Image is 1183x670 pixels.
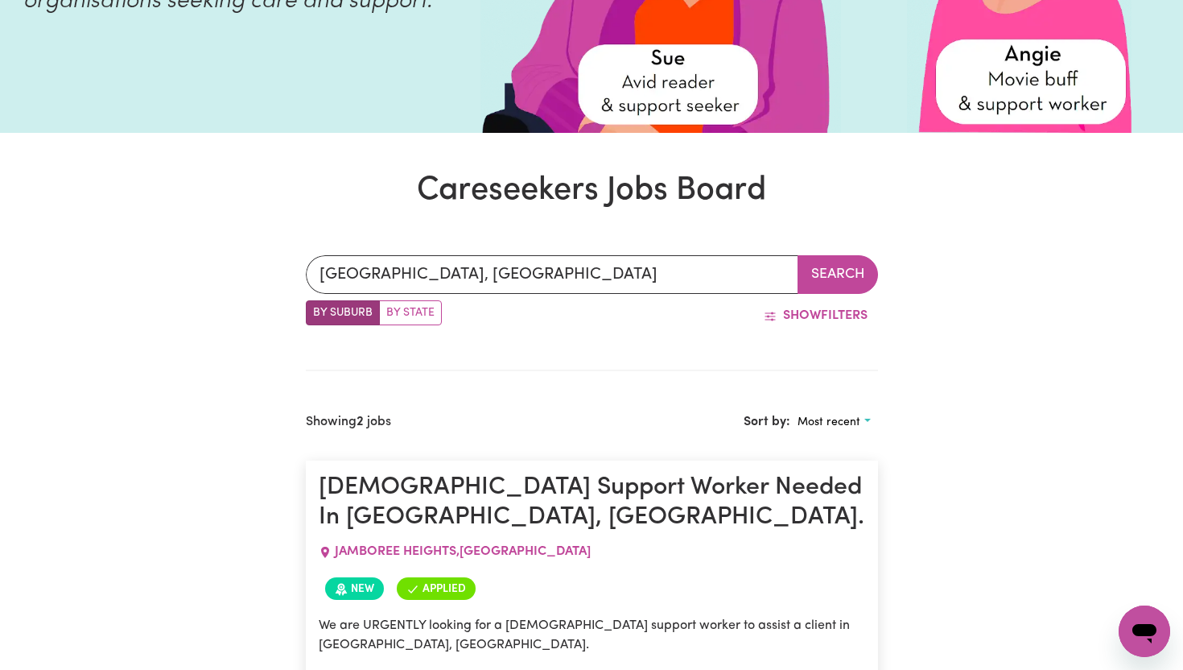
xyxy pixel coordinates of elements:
[379,300,442,325] label: Search by state
[306,415,391,430] h2: Showing jobs
[397,577,476,600] span: You've applied for this job
[357,416,364,428] b: 2
[1119,606,1170,657] iframe: Button to launch messaging window, conversation in progress
[319,616,865,655] p: We are URGENTLY looking for a [DEMOGRAPHIC_DATA] support worker to assist a client in [GEOGRAPHIC...
[798,255,878,294] button: Search
[335,545,591,558] span: JAMBOREE HEIGHTS , [GEOGRAPHIC_DATA]
[319,474,865,532] h1: [DEMOGRAPHIC_DATA] Support Worker Needed In [GEOGRAPHIC_DATA], [GEOGRAPHIC_DATA].
[783,309,821,322] span: Show
[753,300,878,331] button: ShowFilters
[790,410,877,435] button: Sort search results
[306,300,380,325] label: Search by suburb/post code
[306,255,798,294] input: Enter a suburb or postcode
[744,416,790,429] span: Sort by:
[325,577,384,600] span: Job posted within the last 30 days
[798,416,860,428] span: Most recent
